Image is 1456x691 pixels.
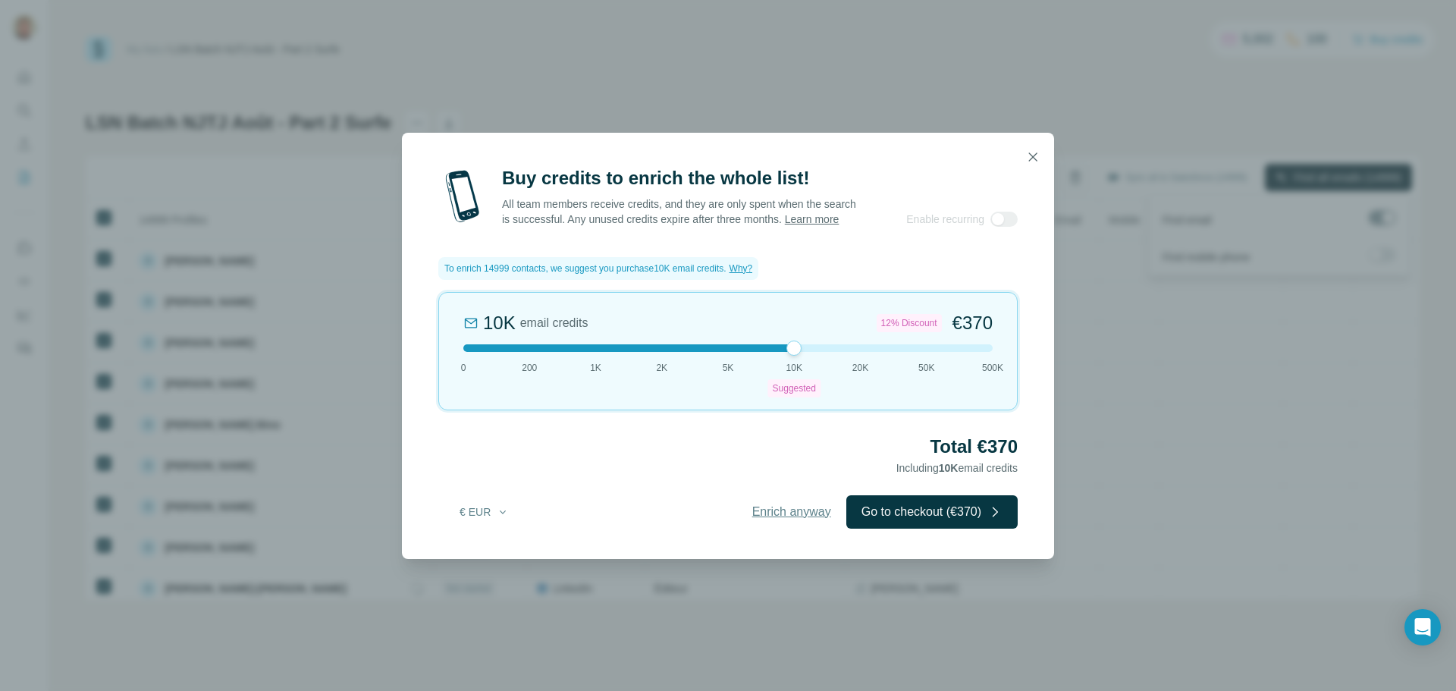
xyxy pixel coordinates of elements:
span: 20K [852,361,868,375]
img: mobile-phone [438,166,487,227]
span: 10K [786,361,802,375]
span: Why? [730,263,753,274]
span: To enrich 14999 contacts, we suggest you purchase 10K email credits . [444,262,726,275]
button: Enrich anyway [737,495,846,529]
span: email credits [520,314,588,332]
span: 500K [982,361,1003,375]
span: 5K [723,361,734,375]
button: Go to checkout (€370) [846,495,1018,529]
span: €370 [952,311,993,335]
span: Including email credits [896,462,1018,474]
a: Learn more [785,213,839,225]
span: Enable recurring [906,212,984,227]
button: € EUR [449,498,519,526]
span: 200 [522,361,537,375]
p: All team members receive credits, and they are only spent when the search is successful. Any unus... [502,196,858,227]
span: 10K [939,462,959,474]
div: 10K [483,311,516,335]
span: 2K [656,361,667,375]
span: 1K [590,361,601,375]
h2: Total €370 [438,435,1018,459]
div: Suggested [768,379,821,397]
span: 0 [461,361,466,375]
div: Open Intercom Messenger [1404,609,1441,645]
div: 12% Discount [877,314,942,332]
span: 50K [918,361,934,375]
span: Enrich anyway [752,503,831,521]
